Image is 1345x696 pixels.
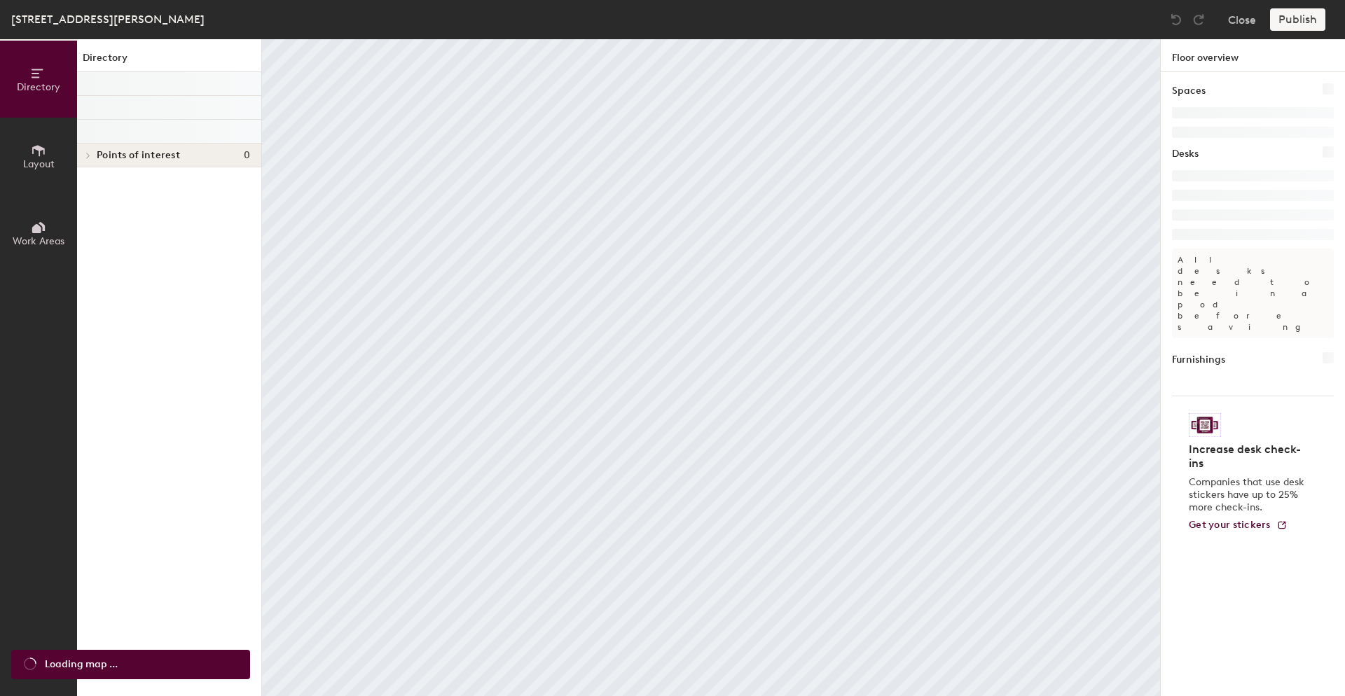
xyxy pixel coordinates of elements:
p: Companies that use desk stickers have up to 25% more check-ins. [1189,476,1309,514]
span: Points of interest [97,150,180,161]
span: Directory [17,81,60,93]
span: 0 [244,150,250,161]
h1: Furnishings [1172,352,1225,368]
h1: Directory [77,50,261,72]
h1: Floor overview [1161,39,1345,72]
span: Layout [23,158,55,170]
p: All desks need to be in a pod before saving [1172,249,1334,338]
button: Close [1228,8,1256,31]
img: Undo [1169,13,1183,27]
h1: Desks [1172,146,1199,162]
canvas: Map [262,39,1160,696]
h4: Increase desk check-ins [1189,443,1309,471]
span: Loading map ... [45,657,118,672]
span: Get your stickers [1189,519,1271,531]
div: [STREET_ADDRESS][PERSON_NAME] [11,11,205,28]
img: Sticker logo [1189,413,1221,437]
img: Redo [1192,13,1206,27]
h1: Spaces [1172,83,1206,99]
span: Work Areas [13,235,64,247]
a: Get your stickers [1189,520,1288,531]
